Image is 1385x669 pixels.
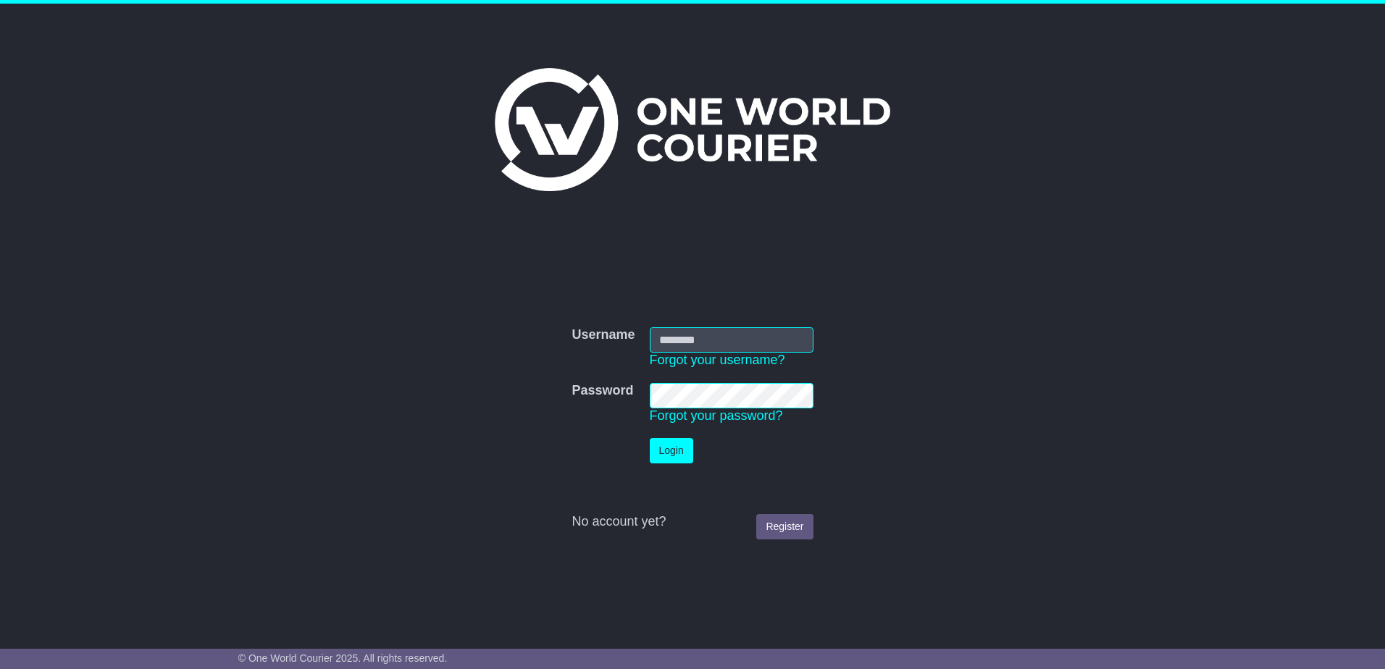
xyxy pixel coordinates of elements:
a: Register [756,514,813,539]
div: No account yet? [572,514,813,530]
span: © One World Courier 2025. All rights reserved. [238,652,448,664]
label: Username [572,327,635,343]
button: Login [650,438,693,463]
img: One World [495,68,890,191]
a: Forgot your username? [650,353,785,367]
label: Password [572,383,633,399]
a: Forgot your password? [650,408,783,423]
